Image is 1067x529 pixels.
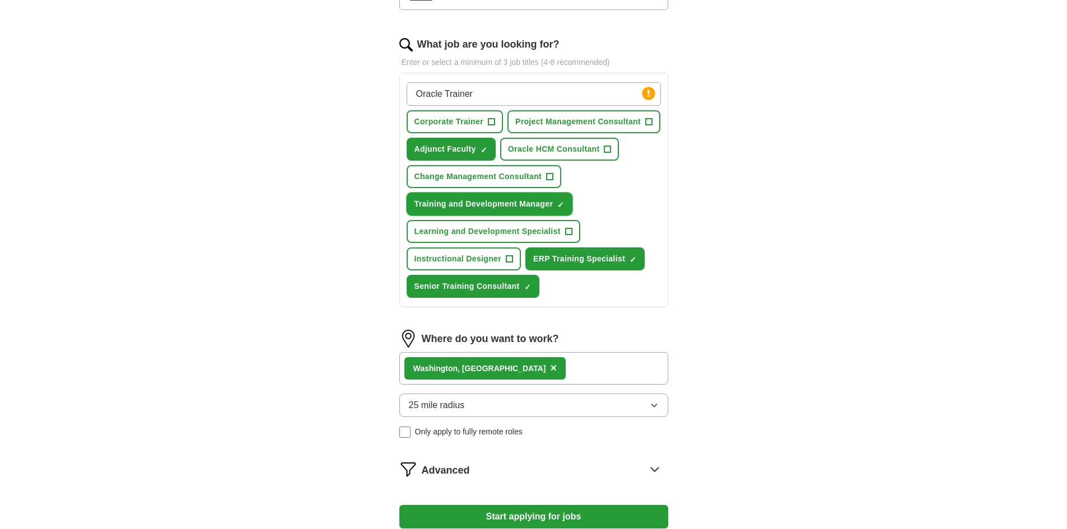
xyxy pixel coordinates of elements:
button: ERP Training Specialist✓ [525,247,645,270]
span: ✓ [481,146,487,155]
button: Training and Development Manager✓ [407,193,573,216]
button: Project Management Consultant [507,110,660,133]
span: Only apply to fully remote roles [415,426,523,438]
img: filter [399,460,417,478]
span: Oracle HCM Consultant [508,143,600,155]
button: Adjunct Faculty✓ [407,138,496,161]
span: ERP Training Specialist [533,253,625,265]
span: × [550,362,557,374]
span: ✓ [557,200,564,209]
button: Oracle HCM Consultant [500,138,619,161]
label: What job are you looking for? [417,37,560,52]
span: Corporate Trainer [414,116,483,128]
span: Training and Development Manager [414,198,553,210]
span: Change Management Consultant [414,171,542,182]
button: Learning and Development Specialist [407,220,580,243]
input: Type a job title and press enter [407,82,661,106]
button: Start applying for jobs [399,505,668,528]
span: Instructional Designer [414,253,502,265]
button: Senior Training Consultant✓ [407,275,539,298]
button: Instructional Designer [407,247,521,270]
input: Only apply to fully remote roles [399,427,411,438]
button: Change Management Consultant [407,165,562,188]
span: Adjunct Faculty [414,143,476,155]
img: location.png [399,330,417,348]
p: Enter or select a minimum of 3 job titles (4-8 recommended) [399,57,668,68]
button: × [550,360,557,377]
img: search.png [399,38,413,52]
strong: Was [413,364,429,373]
span: ✓ [630,255,636,264]
span: Project Management Consultant [515,116,641,128]
span: Learning and Development Specialist [414,226,561,237]
label: Where do you want to work? [422,331,559,347]
span: Advanced [422,463,470,478]
button: Corporate Trainer [407,110,503,133]
span: ✓ [524,283,531,292]
span: Senior Training Consultant [414,280,520,292]
span: 25 mile radius [409,399,465,412]
button: 25 mile radius [399,394,668,417]
div: hington, [GEOGRAPHIC_DATA] [413,363,546,374]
